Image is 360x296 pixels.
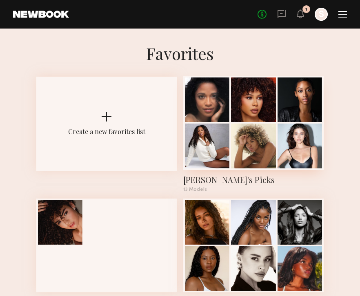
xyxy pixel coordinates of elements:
div: Create a new favorites list [68,127,145,136]
a: [PERSON_NAME]'s Picks13 Models [183,77,324,192]
div: 13 Models [183,187,324,192]
div: 1 [305,7,307,12]
div: Mina's Picks [183,174,324,186]
button: Create a new favorites list [36,77,177,199]
a: S [315,8,328,21]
